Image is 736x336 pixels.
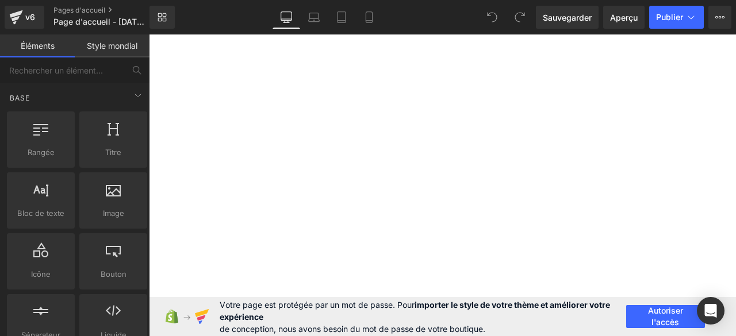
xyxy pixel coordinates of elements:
button: Publier [649,6,704,29]
a: Pages d'accueil [53,6,168,15]
font: Publier [656,12,683,22]
font: Autoriser l'accès [648,306,683,327]
font: Page d'accueil - [DATE] 11:07:31 [53,17,177,26]
font: Bloc de texte [17,208,64,218]
font: Éléments [21,41,55,51]
font: Base [10,94,30,102]
font: Icône [31,269,51,279]
font: Bouton [101,269,126,279]
button: Autoriser l'accès [626,305,705,328]
button: Défaire [481,6,504,29]
button: Plus [708,6,731,29]
div: Open Intercom Messenger [697,297,724,325]
a: v6 [5,6,44,29]
font: v6 [25,12,35,22]
font: importer le style de votre thème et améliorer votre expérience [220,300,610,322]
a: Comprimé [328,6,355,29]
font: Style mondial [87,41,137,51]
font: Sauvegarder [543,13,592,22]
font: Votre page est protégée par un mot de passe. Pour [220,300,415,310]
font: Image [103,208,124,218]
font: Titre [105,148,121,157]
font: de conception, nous avons besoin du mot de passe de votre boutique. [220,324,485,334]
a: Aperçu [603,6,645,29]
a: Ordinateur portable [300,6,328,29]
font: Aperçu [610,13,638,22]
a: Mobile [355,6,383,29]
font: Pages d'accueil [53,6,105,14]
font: Rangée [28,148,55,157]
a: Nouvelle bibliothèque [149,6,175,29]
a: Bureau [273,6,300,29]
button: Refaire [508,6,531,29]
